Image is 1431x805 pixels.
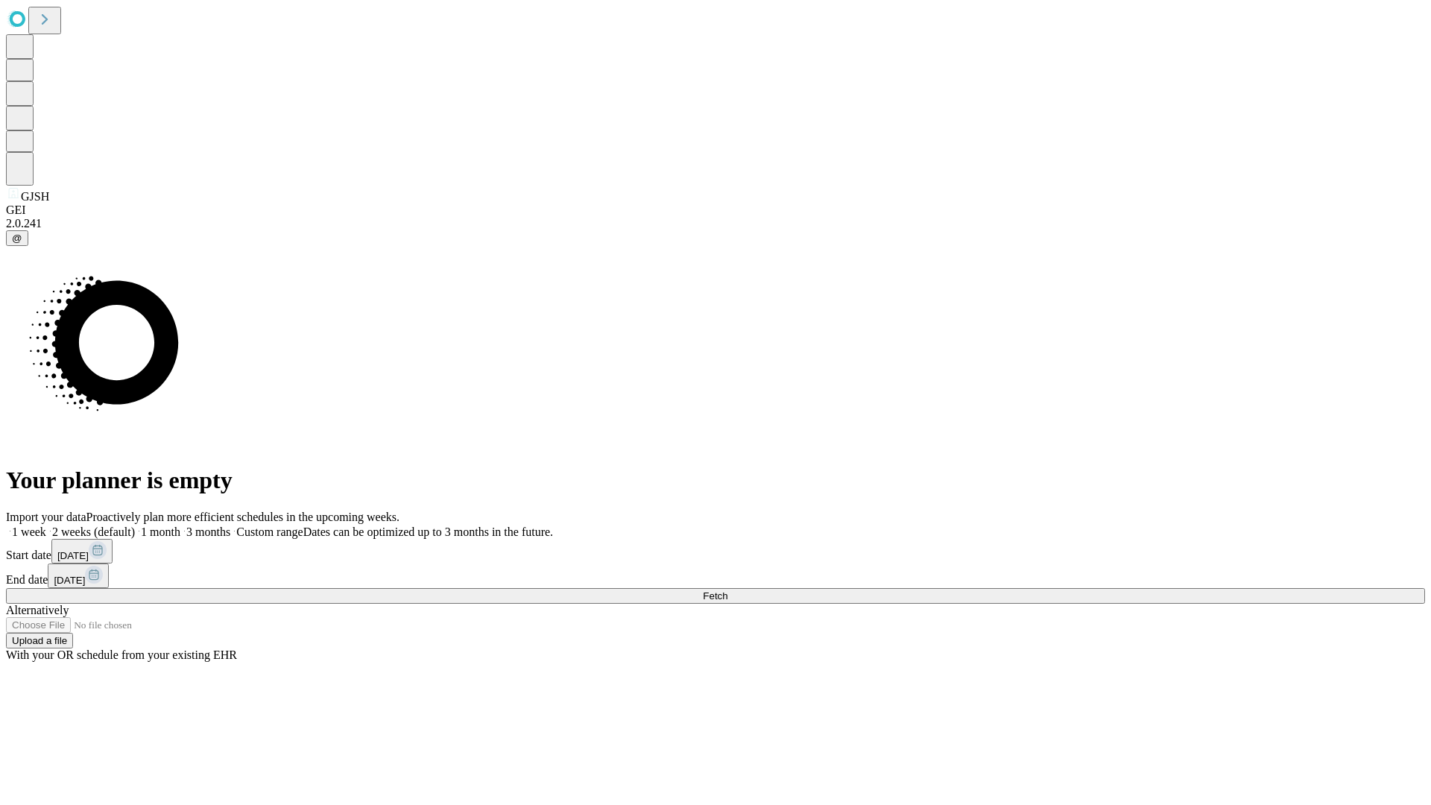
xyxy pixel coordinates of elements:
span: 2 weeks (default) [52,525,135,538]
span: [DATE] [57,550,89,561]
span: Custom range [236,525,303,538]
span: Proactively plan more efficient schedules in the upcoming weeks. [86,511,399,523]
span: Alternatively [6,604,69,616]
div: 2.0.241 [6,217,1425,230]
h1: Your planner is empty [6,467,1425,494]
span: Dates can be optimized up to 3 months in the future. [303,525,553,538]
button: Upload a file [6,633,73,648]
span: GJSH [21,190,49,203]
div: GEI [6,203,1425,217]
span: @ [12,233,22,244]
span: 1 week [12,525,46,538]
span: 1 month [141,525,180,538]
span: Import your data [6,511,86,523]
span: With your OR schedule from your existing EHR [6,648,237,661]
div: Start date [6,539,1425,563]
span: [DATE] [54,575,85,586]
button: @ [6,230,28,246]
div: End date [6,563,1425,588]
button: Fetch [6,588,1425,604]
span: 3 months [186,525,230,538]
button: [DATE] [51,539,113,563]
button: [DATE] [48,563,109,588]
span: Fetch [703,590,727,602]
